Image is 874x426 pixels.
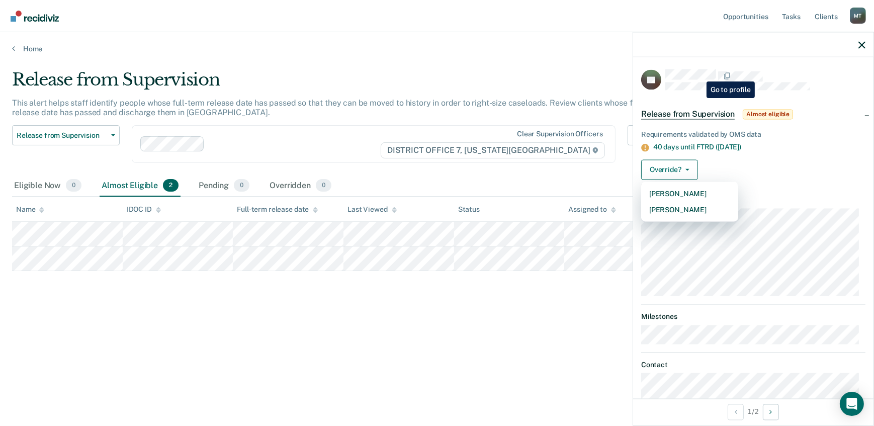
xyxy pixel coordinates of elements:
[163,179,179,192] span: 2
[17,131,107,140] span: Release from Supervision
[743,110,793,120] span: Almost eligible
[641,160,698,180] button: Override?
[234,179,249,192] span: 0
[641,202,738,218] button: [PERSON_NAME]
[268,175,333,197] div: Overridden
[12,44,862,53] a: Home
[517,130,602,138] div: Clear supervision officers
[641,110,735,120] span: Release from Supervision
[12,175,83,197] div: Eligible Now
[641,186,738,202] button: [PERSON_NAME]
[11,11,59,22] img: Recidiviz
[568,205,616,214] div: Assigned to
[100,175,181,197] div: Almost Eligible
[840,392,864,416] div: Open Intercom Messenger
[127,205,161,214] div: IDOC ID
[381,142,604,158] span: DISTRICT OFFICE 7, [US_STATE][GEOGRAPHIC_DATA]
[458,205,480,214] div: Status
[316,179,331,192] span: 0
[641,313,865,321] dt: Milestones
[641,361,865,369] dt: Contact
[197,175,251,197] div: Pending
[237,205,318,214] div: Full-term release date
[66,179,81,192] span: 0
[653,143,865,152] div: 40 days until FTRD ([DATE])
[633,398,873,425] div: 1 / 2
[16,205,44,214] div: Name
[728,404,744,420] button: Previous Opportunity
[633,99,873,131] div: Release from SupervisionAlmost eligible
[347,205,396,214] div: Last Viewed
[12,98,662,117] p: This alert helps staff identify people whose full-term release date has passed so that they can b...
[850,8,866,24] div: M T
[12,69,668,98] div: Release from Supervision
[763,404,779,420] button: Next Opportunity
[641,131,865,139] div: Requirements validated by OMS data
[850,8,866,24] button: Profile dropdown button
[641,196,865,205] dt: Supervision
